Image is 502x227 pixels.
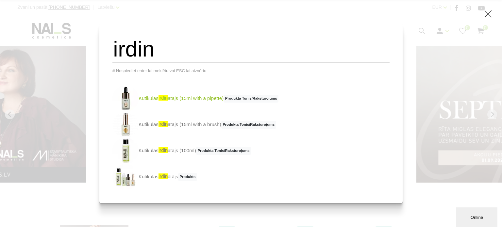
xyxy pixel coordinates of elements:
img: Līdzeklis kutikulas mīkstināšanai un irdināšanai vien pāris sekunžu laikā. Ideāli piemērots kutik... [112,138,139,164]
a: Kutikulasirdinātājs (100ml)Produkta Tonis/Raksturojums [112,138,251,164]
iframe: chat widget [456,206,499,227]
span: irdin [159,95,168,101]
a: KutikulasirdinātājsProdukts [112,164,197,190]
input: Meklēt produktus ... [112,36,390,62]
span: Produkta Tonis/Raksturojums [196,147,251,155]
span: Produkta Tonis/Raksturojums [221,121,276,129]
span: # Nospiediet enter lai meklētu vai ESC lai aizvērtu [112,68,207,73]
span: Produkts [178,173,197,181]
span: Produkta Tonis/Raksturojums [224,95,278,103]
img: Līdzeklis kutikulas mīkstināšanai un irdināšanai vien pāris sekunžu laikā. Ideāli piemērots kutik... [112,86,139,112]
img: Līdzeklis kutikulas mīkstināšanai un irdināšanai vien pāris sekunžu laikā. Ideāli piemērots kutik... [112,112,139,138]
span: irdin [159,147,168,153]
a: Kutikulasirdinātājs (15ml with a pipette)Produkta Tonis/Raksturojums [112,86,278,112]
span: irdin [159,121,168,127]
span: irdin [159,173,168,179]
a: Kutikulasirdinātājs (15ml with a brush)Produkta Tonis/Raksturojums [112,112,276,138]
